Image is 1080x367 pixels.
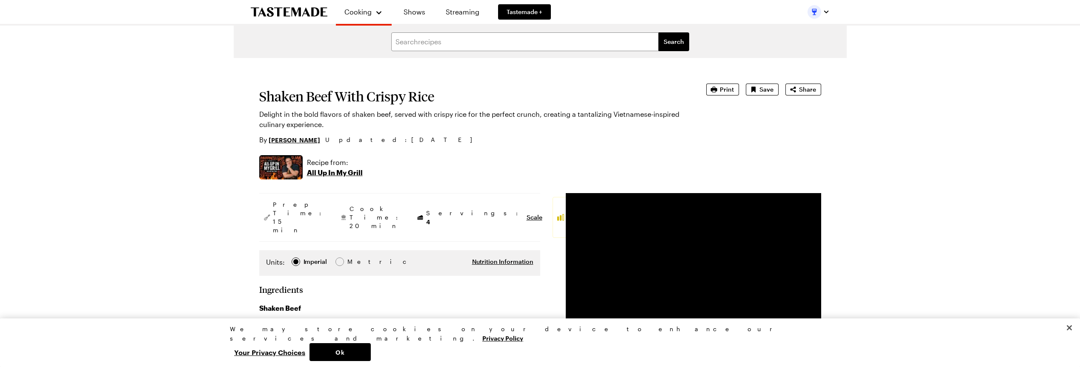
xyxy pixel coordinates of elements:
[664,38,684,46] span: Search
[507,8,542,16] span: Tastemade +
[251,7,327,17] a: To Tastemade Home Page
[349,205,402,230] span: Cook Time: 20 min
[498,4,551,20] a: Tastemade +
[808,5,830,19] button: Profile picture
[759,85,773,94] span: Save
[230,324,843,361] div: Privacy
[325,135,481,144] span: Updated : [DATE]
[273,200,326,234] span: Prep Time: 15 min
[347,257,366,266] span: Metric
[344,8,372,16] span: Cooking
[426,217,430,225] span: 4
[304,257,328,266] span: Imperial
[785,84,821,95] button: Share
[259,303,540,313] h3: Shaken Beef
[527,213,542,222] button: Scale
[259,284,303,295] h2: Ingredients
[230,343,309,361] button: Your Privacy Choices
[266,257,365,269] div: Imperial Metric
[706,84,739,95] button: Print
[472,257,533,266] button: Nutrition Information
[799,85,816,94] span: Share
[426,209,522,226] span: Servings:
[808,5,821,19] img: Profile picture
[746,84,779,95] button: Save recipe
[659,32,689,51] button: filters
[259,155,303,179] img: Show where recipe is used
[304,257,327,266] div: Imperial
[269,135,320,144] a: [PERSON_NAME]
[1060,318,1079,337] button: Close
[307,157,363,178] a: Recipe from:All Up In My Grill
[344,3,383,20] button: Cooking
[482,334,523,342] a: More information about your privacy, opens in a new tab
[259,89,682,104] h1: Shaken Beef With Crispy Rice
[307,168,363,178] p: All Up In My Grill
[259,109,682,130] p: Delight in the bold flavors of shaken beef, served with crispy rice for the perfect crunch, creat...
[309,343,371,361] button: Ok
[566,193,821,337] video-js: Video Player
[259,135,320,145] p: By
[266,257,285,267] label: Units:
[720,85,734,94] span: Print
[307,157,363,168] p: Recipe from:
[230,324,843,343] div: We may store cookies on your device to enhance our services and marketing.
[347,257,365,266] div: Metric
